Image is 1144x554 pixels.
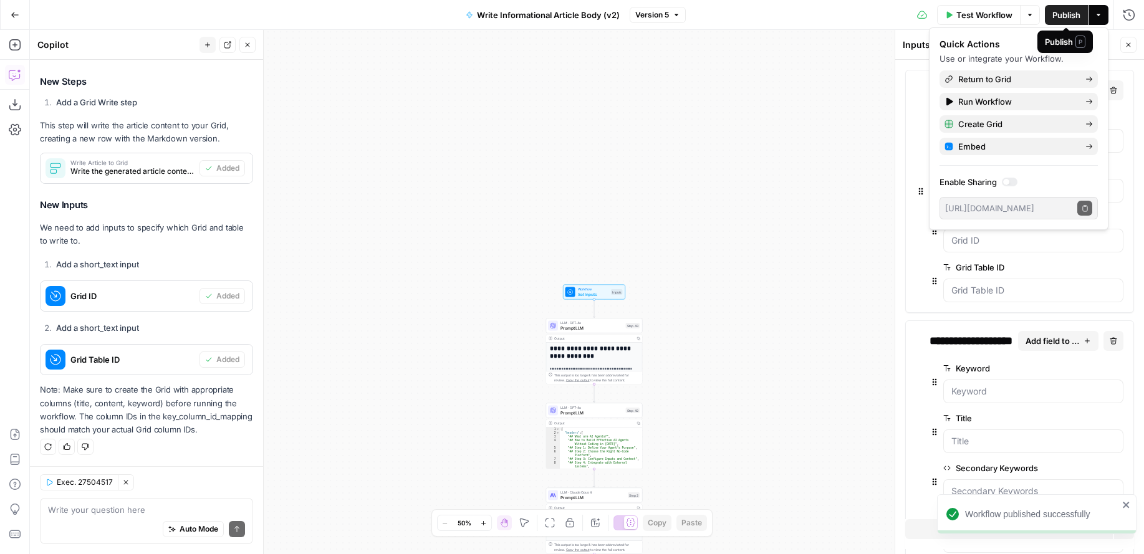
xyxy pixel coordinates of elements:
span: Toggle code folding, rows 2 through 12 [556,431,560,435]
div: Inputs [903,39,1117,51]
g: Edge from step_43 to step_42 [594,384,595,403]
span: LLM · GPT-4o [560,405,623,410]
p: We need to add inputs to specify which Grid and table to write to. [40,221,253,247]
div: Output [554,505,633,510]
div: Step 43 [626,323,640,328]
g: Edge from start to step_43 [594,300,595,318]
div: WorkflowSet InputsInputs [546,285,643,300]
g: Edge from step_42 to step_2 [594,469,595,487]
span: Run Workflow [958,95,1075,108]
span: Add field to group [1026,335,1080,347]
span: Write the generated article content to a Grid [70,166,195,177]
button: Added [199,351,245,368]
div: 9 [546,469,560,472]
span: Paste [681,517,702,528]
span: Added [216,163,239,174]
button: Version 5 [630,7,686,23]
span: Added [216,354,239,365]
p: Note: Make sure to create the Grid with appropriate columns (title, content, keyword) before runn... [40,383,253,436]
button: Add Field [905,519,1113,539]
div: This output is too large & has been abbreviated for review. to view the full content. [554,373,640,383]
span: Grid ID [70,290,195,302]
div: This output is too large & has been abbreviated for review. to view the full content. [554,542,640,552]
button: Test Workflow [937,5,1020,25]
button: close [1122,500,1131,510]
button: Added [199,288,245,304]
label: Secondary Keywords [943,462,1053,474]
span: Prompt LLM [560,409,623,416]
input: Secondary Keywords [951,485,1115,497]
div: 3 [546,435,560,439]
div: Output [554,421,633,426]
span: Copy [648,517,666,528]
button: Write Informational Article Body (v2) [458,5,627,25]
strong: Add a short_text input [56,259,139,269]
div: 1 [546,427,560,431]
input: Title [951,435,1115,447]
input: Grid Table ID [951,284,1115,297]
div: Step 42 [626,408,640,413]
strong: Add a Grid Write step [56,97,137,107]
span: Write Informational Article Body (v2) [477,9,620,21]
span: Use or integrate your Workflow. [940,54,1064,64]
button: Publish [1045,5,1088,25]
div: 5 [546,446,560,450]
span: Copy the output [566,548,590,552]
h3: New Steps [40,74,253,90]
span: Copy the output [566,378,590,382]
span: LLM · Claude Opus 4 [560,490,625,495]
strong: Add a short_text input [56,323,139,333]
div: Quick Actions [940,38,1098,50]
button: Exec. 27504517 [40,474,118,490]
div: 2 [546,431,560,435]
div: 8 [546,461,560,469]
span: Grid Table ID [70,353,195,366]
h2: Solution [40,49,253,60]
div: Copilot [37,39,196,51]
div: 4 [546,439,560,446]
span: P [1075,36,1085,48]
span: LLM · GPT-4o [560,320,623,325]
div: Step 2 [628,492,640,498]
button: Add field to group [1018,331,1098,351]
span: Exec. 27504517 [57,477,113,488]
span: Publish [1052,9,1080,21]
span: Return to Grid [958,73,1075,85]
p: This step will write the article content to your Grid, creating a new row with the Markdown version. [40,119,253,145]
span: Added [216,290,239,302]
div: 7 [546,457,560,461]
span: Prompt LLM [560,325,623,331]
span: Toggle code folding, rows 1 through 24 [556,427,560,431]
button: Paste [676,515,707,531]
span: Version 5 [635,9,669,21]
label: Enable Sharing [940,176,1098,188]
span: Auto Mode [180,523,218,535]
div: 6 [546,450,560,457]
button: Added [199,160,245,176]
span: Create Grid [958,118,1075,130]
div: LLM · GPT-4oPrompt LLMStep 42Output{ "headers":[ "## What are AI Agents?", "## How to Build Effec... [546,403,643,469]
span: Set Inputs [578,291,609,297]
div: Workflow published successfully [965,508,1118,520]
input: Keyword [951,385,1115,398]
label: Keyword [943,362,1053,375]
div: Output [554,336,633,341]
label: Grid Table ID [943,261,1053,274]
span: Write Article to Grid [70,160,195,166]
input: Grid ID [951,234,1115,247]
span: Embed [958,140,1075,153]
div: Inputs [611,289,623,295]
span: Prompt LLM [560,494,625,500]
span: Test Workflow [956,9,1012,21]
label: Title [943,412,1053,424]
div: Publish [1045,36,1085,48]
button: Auto Mode [163,521,224,537]
span: Workflow [578,287,609,292]
button: Copy [643,515,671,531]
h3: New Inputs [40,197,253,213]
span: 50% [458,518,471,528]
